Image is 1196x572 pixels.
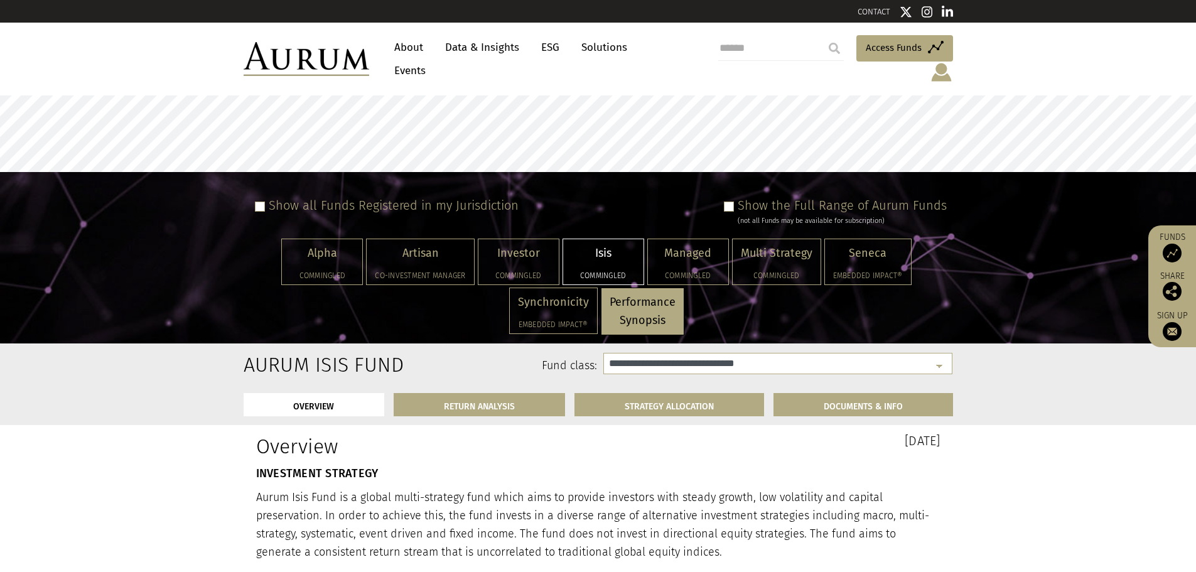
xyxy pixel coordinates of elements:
[1163,322,1182,341] img: Sign up to our newsletter
[656,244,720,262] p: Managed
[571,272,635,279] h5: Commingled
[290,244,354,262] p: Alpha
[741,272,812,279] h5: Commingled
[256,434,589,458] h1: Overview
[394,393,565,416] a: RETURN ANALYSIS
[388,59,426,82] a: Events
[930,62,953,83] img: account-icon.svg
[656,272,720,279] h5: Commingled
[608,434,940,447] h3: [DATE]
[942,6,953,18] img: Linkedin icon
[856,35,953,62] a: Access Funds
[290,272,354,279] h5: Commingled
[256,467,379,480] strong: INVESTMENT STRATEGY
[741,244,812,262] p: Multi Strategy
[575,36,633,59] a: Solutions
[518,293,589,311] p: Synchronicity
[244,42,369,76] img: Aurum
[365,358,598,374] label: Fund class:
[610,293,676,330] p: Performance Synopsis
[866,40,922,55] span: Access Funds
[571,244,635,262] p: Isis
[858,7,890,16] a: CONTACT
[375,244,465,262] p: Artisan
[518,321,589,328] h5: Embedded Impact®
[574,393,764,416] a: STRATEGY ALLOCATION
[773,393,953,416] a: DOCUMENTS & INFO
[738,215,947,227] div: (not all Funds may be available for subscription)
[487,272,551,279] h5: Commingled
[487,244,551,262] p: Investor
[1163,282,1182,301] img: Share this post
[256,488,940,561] p: Aurum Isis Fund is a global multi-strategy fund which aims to provide investors with steady growt...
[1155,232,1190,262] a: Funds
[1155,272,1190,301] div: Share
[738,198,947,213] label: Show the Full Range of Aurum Funds
[439,36,525,59] a: Data & Insights
[388,36,429,59] a: About
[244,353,346,377] h2: Aurum Isis Fund
[833,244,903,262] p: Seneca
[822,36,847,61] input: Submit
[375,272,465,279] h5: Co-investment Manager
[1155,310,1190,341] a: Sign up
[922,6,933,18] img: Instagram icon
[900,6,912,18] img: Twitter icon
[269,198,519,213] label: Show all Funds Registered in my Jurisdiction
[535,36,566,59] a: ESG
[833,272,903,279] h5: Embedded Impact®
[1163,244,1182,262] img: Access Funds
